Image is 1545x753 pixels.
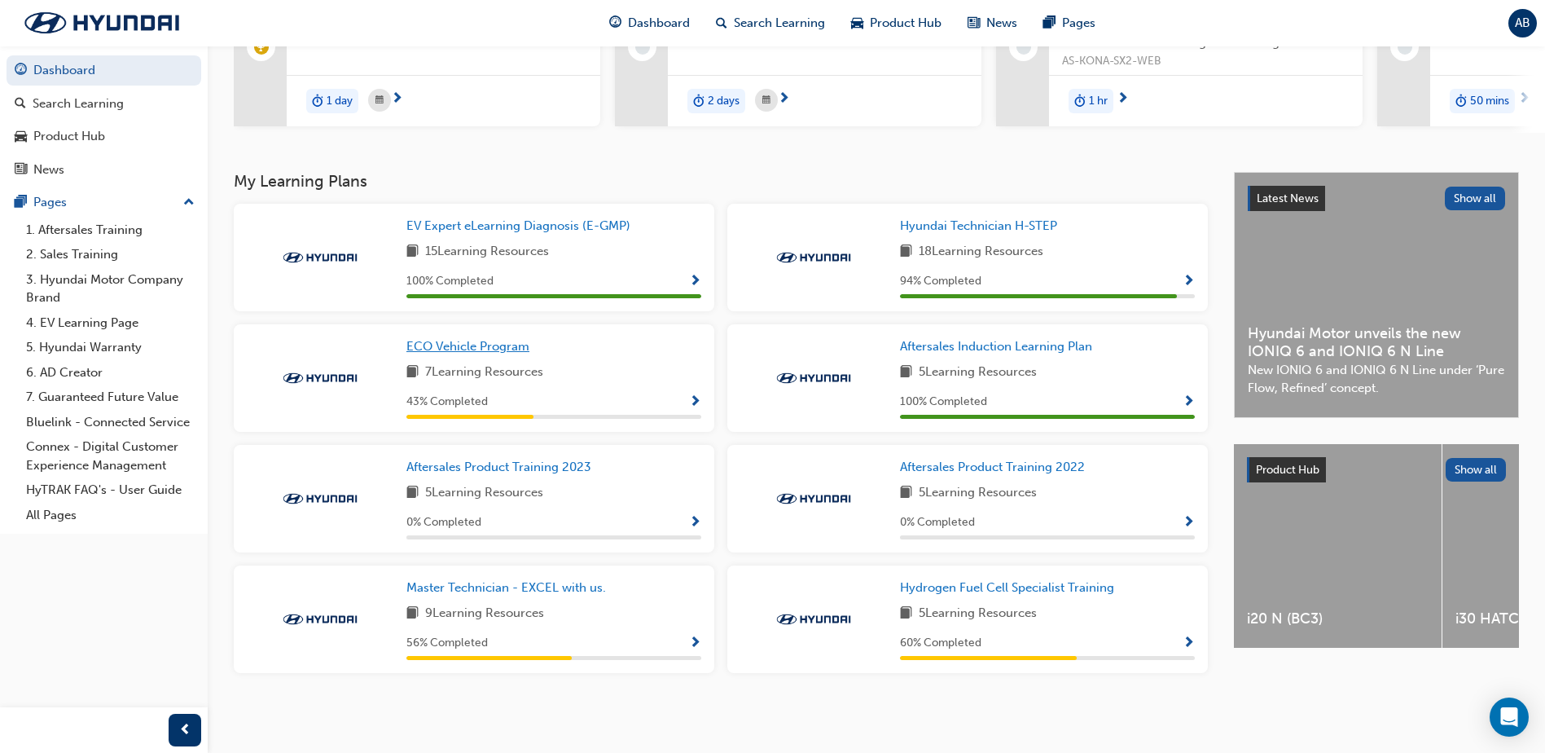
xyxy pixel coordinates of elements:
[406,339,529,354] span: ECO Vehicle Program
[391,92,403,107] span: next-icon
[33,193,67,212] div: Pages
[1248,324,1505,361] span: Hyundai Motor unveils the new IONIQ 6 and IONIQ 6 N Line
[900,483,912,504] span: book-icon
[900,272,981,291] span: 94 % Completed
[33,161,64,179] div: News
[20,335,201,360] a: 5. Hyundai Warranty
[596,7,703,40] a: guage-iconDashboard
[1398,40,1412,55] span: learningRecordVerb_NONE-icon
[734,14,825,33] span: Search Learning
[1234,172,1519,418] a: Latest NewsShow allHyundai Motor unveils the new IONIQ 6 and IONIQ 6 N LineNew IONIQ 6 and IONIQ ...
[406,242,419,262] span: book-icon
[406,483,419,504] span: book-icon
[15,130,27,144] span: car-icon
[406,363,419,383] span: book-icon
[1234,444,1442,648] a: i20 N (BC3)
[406,513,481,532] span: 0 % Completed
[689,636,701,651] span: Show Progress
[1030,7,1108,40] a: pages-iconPages
[968,13,980,33] span: news-icon
[609,13,621,33] span: guage-icon
[900,580,1114,595] span: Hydrogen Fuel Cell Specialist Training
[425,242,549,262] span: 15 Learning Resources
[689,516,701,531] span: Show Progress
[708,92,740,111] span: 2 days
[406,634,488,653] span: 56 % Completed
[1248,361,1505,398] span: New IONIQ 6 and IONIQ 6 N Line under ‘Pure Flow, Refined’ concept.
[7,52,201,187] button: DashboardSearch LearningProduct HubNews
[15,196,27,210] span: pages-icon
[7,121,201,152] a: Product Hub
[1074,90,1086,112] span: duration-icon
[870,14,941,33] span: Product Hub
[900,513,975,532] span: 0 % Completed
[7,187,201,218] button: Pages
[275,611,365,627] img: Trak
[20,267,201,310] a: 3. Hyundai Motor Company Brand
[689,395,701,410] span: Show Progress
[1515,14,1530,33] span: AB
[1183,516,1195,531] span: Show Progress
[1089,92,1108,111] span: 1 hr
[919,483,1037,504] span: 5 Learning Resources
[33,95,124,113] div: Search Learning
[900,337,1099,356] a: Aftersales Induction Learning Plan
[1183,633,1195,654] button: Show Progress
[375,90,384,111] span: calendar-icon
[900,634,981,653] span: 60 % Completed
[762,90,770,111] span: calendar-icon
[1247,457,1506,483] a: Product HubShow all
[406,580,606,595] span: Master Technician - EXCEL with us.
[1062,52,1350,71] span: AS-KONA-SX2-WEB
[425,604,544,624] span: 9 Learning Resources
[900,393,987,412] span: 100 % Completed
[20,385,201,410] a: 7. Guaranteed Future Value
[900,363,912,383] span: book-icon
[703,7,838,40] a: search-iconSearch Learning
[778,92,790,107] span: next-icon
[1183,513,1195,533] button: Show Progress
[406,393,488,412] span: 43 % Completed
[1518,92,1530,107] span: next-icon
[1183,275,1195,289] span: Show Progress
[955,7,1030,40] a: news-iconNews
[20,360,201,385] a: 6. AD Creator
[769,491,858,507] img: Trak
[1446,458,1507,482] button: Show all
[986,14,1017,33] span: News
[1508,9,1537,37] button: AB
[20,503,201,528] a: All Pages
[900,458,1091,477] a: Aftersales Product Training 2022
[8,6,195,40] img: Trak
[689,392,701,412] button: Show Progress
[693,90,704,112] span: duration-icon
[1183,395,1195,410] span: Show Progress
[20,478,201,503] a: HyTRAK FAQ's - User Guide
[15,163,27,178] span: news-icon
[20,434,201,478] a: Connex - Digital Customer Experience Management
[1248,186,1505,212] a: Latest NewsShow all
[275,491,365,507] img: Trak
[20,242,201,267] a: 2. Sales Training
[15,64,27,78] span: guage-icon
[1016,40,1031,55] span: learningRecordVerb_NONE-icon
[1247,610,1429,628] span: i20 N (BC3)
[900,460,1085,474] span: Aftersales Product Training 2022
[1445,187,1506,210] button: Show all
[1470,92,1509,111] span: 50 mins
[20,310,201,336] a: 4. EV Learning Page
[769,370,858,386] img: Trak
[689,275,701,289] span: Show Progress
[406,604,419,624] span: book-icon
[1183,636,1195,651] span: Show Progress
[1062,14,1095,33] span: Pages
[406,579,612,597] a: Master Technician - EXCEL with us.
[900,604,912,624] span: book-icon
[1257,192,1319,205] span: Latest News
[900,339,1092,354] span: Aftersales Induction Learning Plan
[851,13,863,33] span: car-icon
[7,89,201,119] a: Search Learning
[689,513,701,533] button: Show Progress
[7,55,201,86] a: Dashboard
